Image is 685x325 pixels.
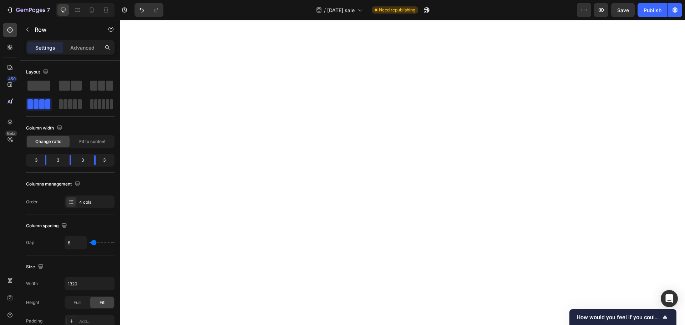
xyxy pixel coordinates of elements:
div: Add... [79,318,113,325]
span: [DATE] sale [327,6,355,14]
button: Show survey - How would you feel if you could no longer use GemPages? [577,313,669,321]
input: Auto [65,236,86,249]
button: Save [611,3,635,17]
div: Gap [26,239,34,246]
div: Open Intercom Messenger [661,290,678,307]
p: Advanced [70,44,95,51]
div: 3 [77,155,88,165]
div: Column width [26,123,64,133]
div: 3 [101,155,113,165]
span: Full [73,299,81,306]
div: Column spacing [26,221,68,231]
div: 4 cols [79,199,113,205]
div: Width [26,280,38,287]
div: Undo/Redo [135,3,163,17]
div: 450 [7,76,17,82]
p: 7 [47,6,50,14]
p: Settings [35,44,55,51]
div: Columns management [26,179,82,189]
div: 3 [27,155,39,165]
span: How would you feel if you could no longer use GemPages? [577,314,661,321]
div: Beta [5,131,17,136]
div: Order [26,199,38,205]
div: Size [26,262,45,272]
div: Layout [26,67,50,77]
button: Publish [638,3,668,17]
span: Need republishing [379,7,415,13]
div: 3 [52,155,64,165]
p: Row [35,25,95,34]
div: Height [26,299,39,306]
button: 7 [3,3,53,17]
span: Fit [100,299,105,306]
div: Padding [26,318,42,324]
input: Auto [65,277,114,290]
div: Publish [644,6,661,14]
span: Fit to content [79,138,106,145]
iframe: Design area [120,20,685,325]
span: Save [617,7,629,13]
span: / [324,6,326,14]
span: Change ratio [35,138,61,145]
